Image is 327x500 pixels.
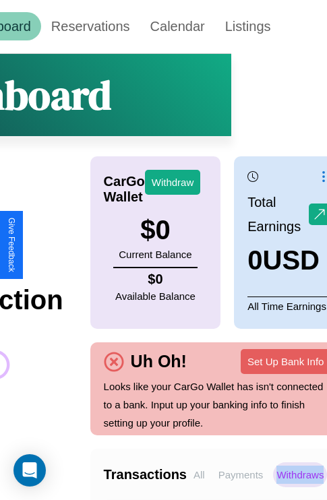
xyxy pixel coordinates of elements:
[104,174,145,205] h4: CarGo Wallet
[124,352,194,371] h4: Uh Oh!
[145,170,201,195] button: Withdraw
[119,215,191,245] h3: $ 0
[115,272,196,287] h4: $ 0
[13,454,46,487] div: Open Intercom Messenger
[273,462,327,487] p: Withdraws
[41,12,140,40] a: Reservations
[247,190,309,239] p: Total Earnings
[115,287,196,305] p: Available Balance
[215,12,281,40] a: Listings
[7,218,16,272] div: Give Feedback
[215,462,267,487] p: Payments
[119,245,191,263] p: Current Balance
[190,462,208,487] p: All
[104,467,187,482] h4: Transactions
[140,12,215,40] a: Calendar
